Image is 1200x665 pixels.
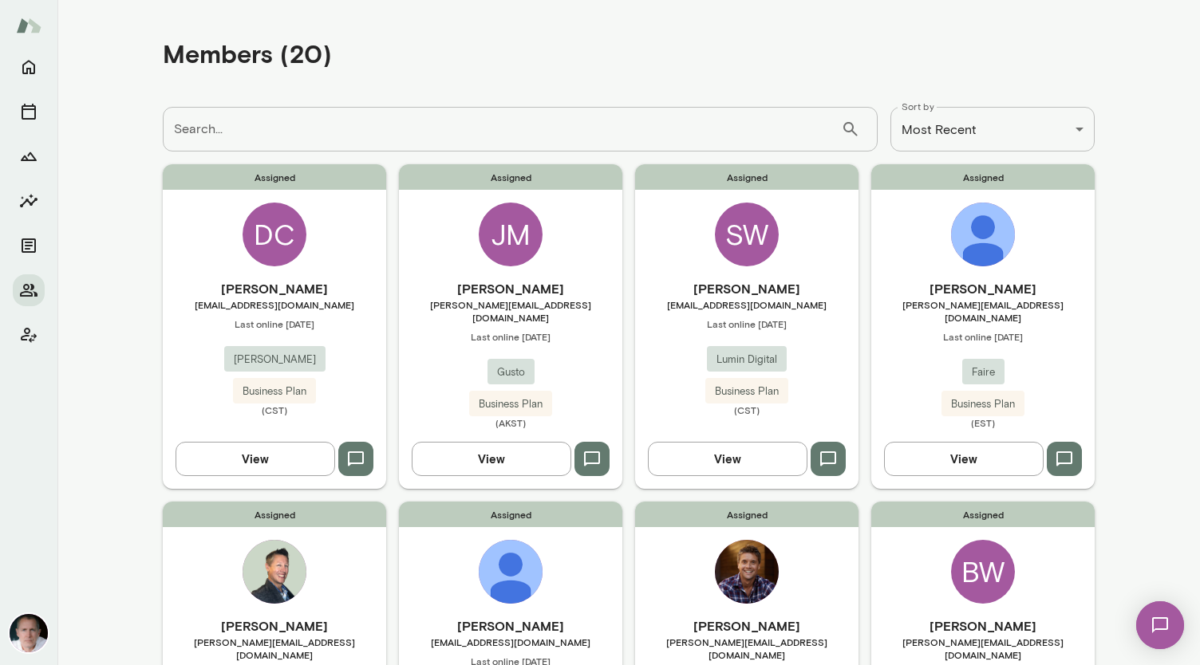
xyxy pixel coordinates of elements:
[399,616,622,635] h6: [PERSON_NAME]
[648,442,807,475] button: View
[13,230,45,262] button: Documents
[163,279,386,298] h6: [PERSON_NAME]
[243,540,306,604] img: Brian Lawrence
[635,635,859,661] span: [PERSON_NAME][EMAIL_ADDRESS][DOMAIN_NAME]
[399,298,622,324] span: [PERSON_NAME][EMAIL_ADDRESS][DOMAIN_NAME]
[163,317,386,330] span: Last online [DATE]
[871,279,1095,298] h6: [PERSON_NAME]
[163,38,332,69] h4: Members (20)
[941,396,1024,412] span: Business Plan
[479,203,543,266] div: JM
[635,279,859,298] h6: [PERSON_NAME]
[715,203,779,266] div: SW
[163,502,386,527] span: Assigned
[399,416,622,429] span: (AKST)
[469,396,552,412] span: Business Plan
[13,51,45,83] button: Home
[902,100,934,113] label: Sort by
[163,403,386,416] span: (CST)
[163,635,386,661] span: [PERSON_NAME][EMAIL_ADDRESS][DOMAIN_NAME]
[635,502,859,527] span: Assigned
[13,96,45,128] button: Sessions
[224,352,326,368] span: [PERSON_NAME]
[871,298,1095,324] span: [PERSON_NAME][EMAIL_ADDRESS][DOMAIN_NAME]
[951,540,1015,604] div: BW
[871,330,1095,343] span: Last online [DATE]
[163,298,386,311] span: [EMAIL_ADDRESS][DOMAIN_NAME]
[16,10,41,41] img: Mento
[871,416,1095,429] span: (EST)
[871,502,1095,527] span: Assigned
[635,403,859,416] span: (CST)
[10,614,48,652] img: Mike Lane
[705,384,788,399] span: Business Plan
[479,540,543,604] img: Dan Kenger
[233,384,316,399] span: Business Plan
[176,442,335,475] button: View
[871,616,1095,635] h6: [PERSON_NAME]
[13,140,45,172] button: Growth Plan
[399,502,622,527] span: Assigned
[871,164,1095,190] span: Assigned
[412,442,571,475] button: View
[399,279,622,298] h6: [PERSON_NAME]
[884,442,1044,475] button: View
[635,298,859,311] span: [EMAIL_ADDRESS][DOMAIN_NAME]
[635,164,859,190] span: Assigned
[707,352,787,368] span: Lumin Digital
[243,203,306,266] div: DC
[635,616,859,635] h6: [PERSON_NAME]
[163,616,386,635] h6: [PERSON_NAME]
[715,540,779,604] img: Ryan Shank
[635,317,859,330] span: Last online [DATE]
[13,274,45,306] button: Members
[13,185,45,217] button: Insights
[962,364,1005,380] span: Faire
[951,203,1015,266] img: Jessica Karle
[399,164,622,190] span: Assigned
[871,635,1095,661] span: [PERSON_NAME][EMAIL_ADDRESS][DOMAIN_NAME]
[399,635,622,648] span: [EMAIL_ADDRESS][DOMAIN_NAME]
[399,330,622,343] span: Last online [DATE]
[487,364,535,380] span: Gusto
[13,319,45,351] button: Client app
[163,164,386,190] span: Assigned
[890,107,1095,151] div: Most Recent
